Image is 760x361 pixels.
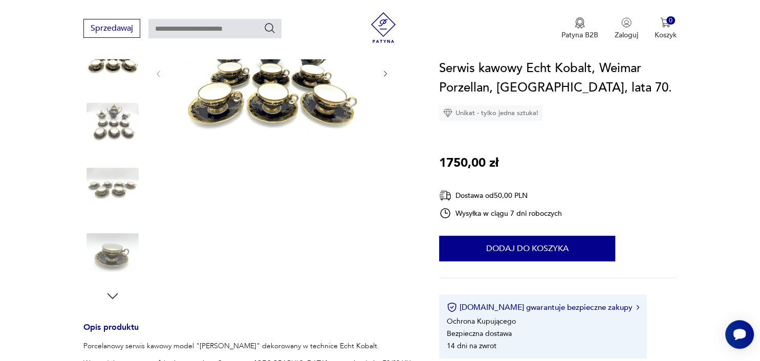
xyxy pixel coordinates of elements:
[621,17,632,28] img: Ikonka użytkownika
[447,317,516,326] li: Ochrona Kupującego
[615,30,638,40] p: Zaloguj
[368,12,399,43] img: Patyna - sklep z meblami i dekoracjami vintage
[666,16,675,25] div: 0
[173,7,371,139] img: Zdjęcie produktu Serwis kawowy Echt Kobalt, Weimar Porzellan, Niemcy, lata 70.
[83,26,140,33] a: Sprzedawaj
[655,30,677,40] p: Koszyk
[439,236,615,261] button: Dodaj do koszyka
[83,93,142,151] img: Zdjęcie produktu Serwis kawowy Echt Kobalt, Weimar Porzellan, Niemcy, lata 70.
[83,223,142,282] img: Zdjęcie produktu Serwis kawowy Echt Kobalt, Weimar Porzellan, Niemcy, lata 70.
[439,105,542,121] div: Unikat - tylko jedna sztuka!
[439,189,562,202] div: Dostawa od 50,00 PLN
[447,302,457,312] img: Ikona certyfikatu
[447,329,512,339] li: Bezpieczna dostawa
[83,19,140,38] button: Sprzedawaj
[561,30,598,40] p: Patyna B2B
[443,108,452,118] img: Ikona diamentu
[447,341,496,351] li: 14 dni na zwrot
[561,17,598,40] a: Ikona medaluPatyna B2B
[655,17,677,40] button: 0Koszyk
[561,17,598,40] button: Patyna B2B
[725,320,754,349] iframe: Smartsupp widget button
[615,17,638,40] button: Zaloguj
[83,341,415,351] p: Porcelanowy serwis kawowy model "[PERSON_NAME]" dekorowany w technice Echt Kobalt.
[660,17,670,28] img: Ikona koszyka
[636,305,639,310] img: Ikona strzałki w prawo
[439,207,562,219] div: Wysyłka w ciągu 7 dni roboczych
[575,17,585,29] img: Ikona medalu
[83,158,142,216] img: Zdjęcie produktu Serwis kawowy Echt Kobalt, Weimar Porzellan, Niemcy, lata 70.
[447,302,639,312] button: [DOMAIN_NAME] gwarantuje bezpieczne zakupy
[439,59,676,98] h1: Serwis kawowy Echt Kobalt, Weimar Porzellan, [GEOGRAPHIC_DATA], lata 70.
[439,153,498,173] p: 1750,00 zł
[83,324,415,341] h3: Opis produktu
[439,189,451,202] img: Ikona dostawy
[264,22,276,34] button: Szukaj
